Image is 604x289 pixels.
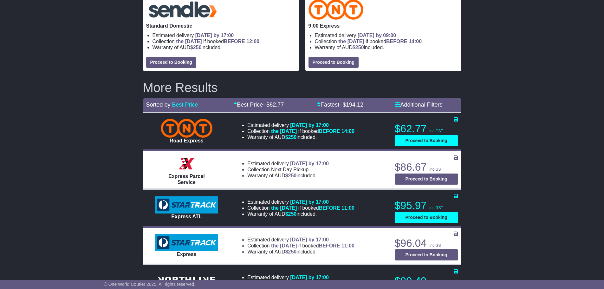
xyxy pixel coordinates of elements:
[315,38,458,44] li: Collection
[146,23,296,29] p: Standard Domestic
[319,128,340,134] span: BEFORE
[224,39,245,44] span: BEFORE
[271,128,354,134] span: if booked
[308,57,359,68] button: Proceed to Booking
[430,243,443,248] span: inc GST
[190,45,202,50] span: $
[155,275,218,286] img: Northline Distribution: GENERAL
[339,102,363,108] span: - $
[395,249,458,260] button: Proceed to Booking
[288,173,297,178] span: 250
[247,249,354,255] li: Warranty of AUD included.
[288,211,297,217] span: 250
[315,44,458,50] li: Warranty of AUD included.
[161,119,212,138] img: TNT Domestic: Road Express
[430,167,443,172] span: inc GST
[155,234,218,251] img: StarTrack: Express
[395,161,458,174] p: $86.67
[288,249,297,254] span: 250
[177,252,196,257] span: Express
[395,212,458,223] button: Proceed to Booking
[153,44,296,50] li: Warranty of AUD included.
[153,32,296,38] li: Estimated delivery
[247,173,329,179] li: Warranty of AUD included.
[247,205,354,211] li: Collection
[319,243,340,248] span: BEFORE
[263,102,284,108] span: - $
[338,39,364,44] span: the [DATE]
[271,128,297,134] span: the [DATE]
[290,161,329,166] span: [DATE] by 17:00
[247,199,354,205] li: Estimated delivery
[247,211,354,217] li: Warranty of AUD included.
[271,205,354,211] span: if booked
[341,205,354,211] span: 11:00
[315,32,458,38] li: Estimated delivery
[285,173,297,178] span: $
[386,39,407,44] span: BEFORE
[395,102,443,108] a: Additional Filters
[246,39,259,44] span: 12:00
[308,23,458,29] p: 9:00 Express
[247,122,354,128] li: Estimated delivery
[247,274,354,280] li: Estimated delivery
[247,161,329,167] li: Estimated delivery
[233,102,284,108] a: Best Price- $62.77
[319,205,340,211] span: BEFORE
[195,33,234,38] span: [DATE] by 17:00
[247,134,354,140] li: Warranty of AUD included.
[430,129,443,133] span: inc GST
[285,211,297,217] span: $
[247,167,329,173] li: Collection
[247,237,354,243] li: Estimated delivery
[395,237,458,250] p: $96.04
[430,206,443,210] span: inc GST
[146,57,196,68] button: Proceed to Booking
[290,275,329,280] span: [DATE] by 17:00
[285,135,297,140] span: $
[143,81,461,95] h2: More Results
[409,39,422,44] span: 14:00
[193,45,202,50] span: 250
[317,102,363,108] a: Fastest- $194.12
[271,205,297,211] span: the [DATE]
[395,199,458,212] p: $95.97
[290,237,329,242] span: [DATE] by 17:00
[176,39,202,44] span: the [DATE]
[155,196,218,213] img: StarTrack: Express ATL
[247,243,354,249] li: Collection
[290,122,329,128] span: [DATE] by 17:00
[171,214,202,219] span: Express ATL
[288,135,297,140] span: 250
[271,243,297,248] span: the [DATE]
[146,102,171,108] span: Sorted by
[341,243,354,248] span: 11:00
[353,45,364,50] span: $
[177,154,196,173] img: Border Express: Express Parcel Service
[290,199,329,205] span: [DATE] by 17:00
[172,102,198,108] a: Best Price
[271,167,308,172] span: Next Day Pickup
[346,102,363,108] span: 194.12
[355,45,364,50] span: 250
[395,135,458,146] button: Proceed to Booking
[285,249,297,254] span: $
[170,138,204,143] span: Road Express
[395,174,458,185] button: Proceed to Booking
[247,128,354,134] li: Collection
[168,174,205,185] span: Express Parcel Service
[358,33,396,38] span: [DATE] by 09:00
[104,282,196,287] span: © One World Courier 2025. All rights reserved.
[176,39,259,44] span: if booked
[153,38,296,44] li: Collection
[395,275,458,287] p: $99.49
[270,102,284,108] span: 62.77
[338,39,422,44] span: if booked
[271,243,354,248] span: if booked
[341,128,354,134] span: 14:00
[395,122,458,135] p: $62.77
